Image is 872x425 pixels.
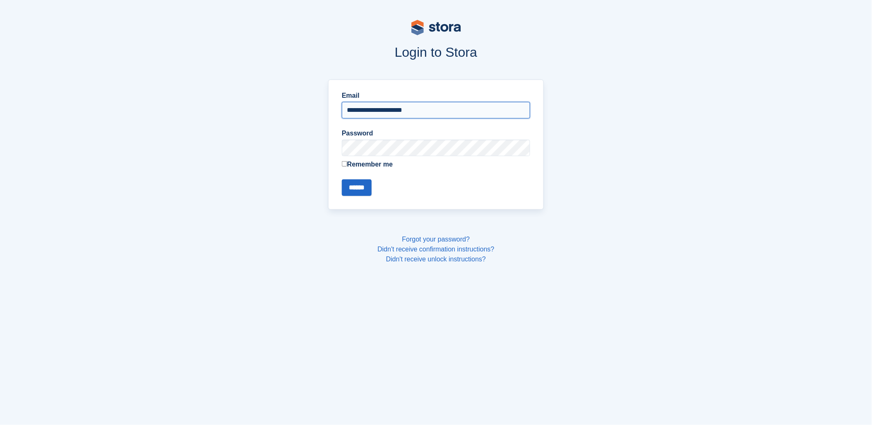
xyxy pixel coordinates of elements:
label: Email [342,91,530,101]
label: Password [342,128,530,138]
a: Forgot your password? [402,236,470,243]
a: Didn't receive unlock instructions? [386,256,486,263]
h1: Login to Stora [171,45,702,60]
label: Remember me [342,159,530,169]
img: stora-logo-53a41332b3708ae10de48c4981b4e9114cc0af31d8433b30ea865607fb682f29.svg [411,20,461,35]
a: Didn't receive confirmation instructions? [377,246,494,253]
input: Remember me [342,161,347,167]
